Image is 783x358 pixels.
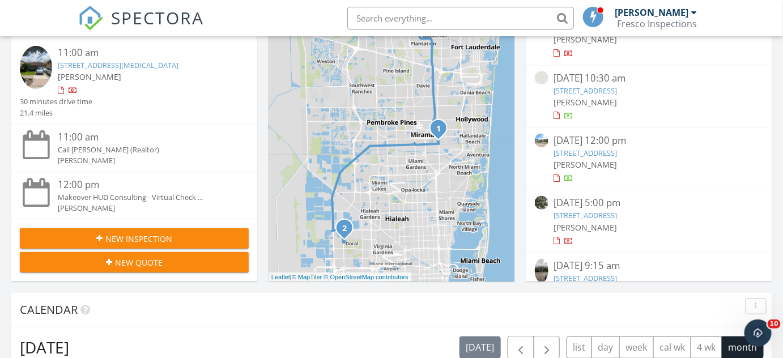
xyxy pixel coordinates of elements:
[439,128,445,135] div: 3651 SW 60th Terrace, Miramar, FL 33023
[554,134,745,148] div: [DATE] 12:00 pm
[58,155,229,166] div: [PERSON_NAME]
[554,34,618,45] span: [PERSON_NAME]
[554,259,745,273] div: [DATE] 9:15 am
[115,257,163,268] span: New Quote
[344,228,351,235] div: 5347 NW 106th Ct, Doral, FL 33178
[535,71,764,122] a: [DATE] 10:30 am [STREET_ADDRESS] [PERSON_NAME]
[58,60,178,70] a: [STREET_ADDRESS][MEDICAL_DATA]
[78,15,204,39] a: SPECTORA
[105,233,172,245] span: New Inspection
[535,134,548,147] img: streetview
[554,71,745,86] div: [DATE] 10:30 am
[58,192,229,203] div: Makeover HUD Consulting - Virtual Check ...
[20,108,92,118] div: 21.4 miles
[554,159,618,170] span: [PERSON_NAME]
[58,71,121,82] span: [PERSON_NAME]
[535,71,548,85] img: streetview
[535,259,548,283] img: 9509169%2Fcover_photos%2FVMTXQy6trM1ZIm5xoriO%2Fsmall.jpeg
[58,46,229,60] div: 11:00 am
[20,46,249,118] a: 11:00 am [STREET_ADDRESS][MEDICAL_DATA] [PERSON_NAME] 30 minutes drive time 21.4 miles
[615,7,689,18] div: [PERSON_NAME]
[347,7,574,29] input: Search everything...
[744,319,772,347] iframe: Intercom live chat
[535,196,764,246] a: [DATE] 5:00 pm [STREET_ADDRESS] [PERSON_NAME]
[535,134,764,184] a: [DATE] 12:00 pm [STREET_ADDRESS] [PERSON_NAME]
[554,273,618,283] a: [STREET_ADDRESS]
[436,125,441,133] i: 1
[20,228,249,249] button: New Inspection
[342,225,347,233] i: 2
[554,210,618,220] a: [STREET_ADDRESS]
[58,178,229,192] div: 12:00 pm
[269,272,411,282] div: |
[20,46,52,89] img: 9574588%2Freports%2Fbde2fb86-4be9-4e17-957d-a98ad3621ce7%2Fcover_photos%2FaOUN8JaYZJjTAObelW9U%2F...
[58,130,229,144] div: 11:00 am
[535,259,764,309] a: [DATE] 9:15 am [STREET_ADDRESS] [PERSON_NAME]
[58,203,229,214] div: [PERSON_NAME]
[20,302,78,317] span: Calendar
[554,86,618,96] a: [STREET_ADDRESS]
[58,144,229,155] div: Call [PERSON_NAME] (Realtor)
[20,252,249,272] button: New Quote
[554,222,618,233] span: [PERSON_NAME]
[554,97,618,108] span: [PERSON_NAME]
[554,196,745,210] div: [DATE] 5:00 pm
[768,319,781,329] span: 10
[535,196,548,210] img: streetview
[292,274,322,280] a: © MapTiler
[554,148,618,158] a: [STREET_ADDRESS]
[324,274,408,280] a: © OpenStreetMap contributors
[78,6,103,31] img: The Best Home Inspection Software - Spectora
[20,96,92,107] div: 30 minutes drive time
[618,18,697,29] div: Fresco Inspections
[111,6,204,29] span: SPECTORA
[271,274,290,280] a: Leaflet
